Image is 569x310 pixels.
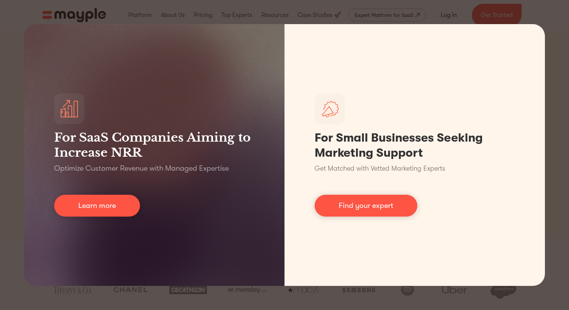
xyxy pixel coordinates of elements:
[315,195,417,217] a: Find your expert
[54,130,254,160] h3: For SaaS Companies Aiming to Increase NRR
[315,130,515,160] h1: For Small Businesses Seeking Marketing Support
[315,163,445,174] p: Get Matched with Vetted Marketing Experts
[54,163,229,174] p: Optimize Customer Revenue with Managed Expertise
[54,195,140,217] a: Learn more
